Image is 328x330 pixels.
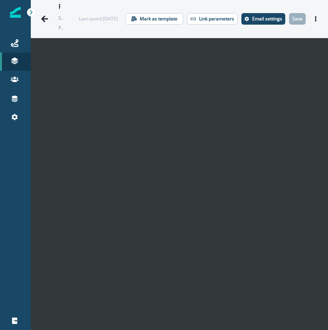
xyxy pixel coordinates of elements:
img: Inflection [10,7,21,18]
p: Email settings [252,16,282,22]
div: Last saved [DATE] [79,15,118,22]
div: Partner Workspaces Trial - Day 7 [59,3,60,12]
button: Link parameters [187,13,238,25]
button: Go back [37,11,52,27]
p: Preheader: Unlocked unlimited team members. [59,22,64,35]
p: Mark as template [140,16,177,22]
button: Save [289,13,306,25]
p: Link parameters [199,16,234,22]
p: Save [292,16,303,22]
button: Mark as template [126,13,183,25]
button: Actions [310,13,322,25]
p: Subject: Your team started 30-day Professional plan trial [59,12,64,22]
button: Settings [241,13,285,25]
